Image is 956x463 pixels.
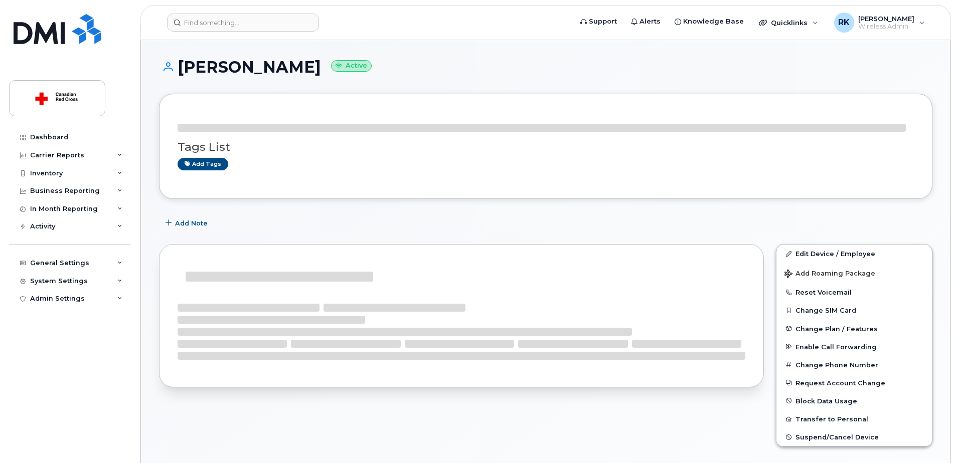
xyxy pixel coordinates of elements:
[776,263,932,283] button: Add Roaming Package
[178,158,228,170] a: Add tags
[159,214,216,232] button: Add Note
[795,325,878,332] span: Change Plan / Features
[776,283,932,301] button: Reset Voicemail
[331,60,372,72] small: Active
[776,374,932,392] button: Request Account Change
[159,58,932,76] h1: [PERSON_NAME]
[776,320,932,338] button: Change Plan / Features
[795,343,877,350] span: Enable Call Forwarding
[776,356,932,374] button: Change Phone Number
[776,392,932,410] button: Block Data Usage
[175,218,208,228] span: Add Note
[784,270,875,279] span: Add Roaming Package
[776,410,932,428] button: Transfer to Personal
[776,428,932,446] button: Suspend/Cancel Device
[776,338,932,356] button: Enable Call Forwarding
[776,301,932,319] button: Change SIM Card
[178,141,914,153] h3: Tags List
[776,245,932,263] a: Edit Device / Employee
[795,433,879,441] span: Suspend/Cancel Device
